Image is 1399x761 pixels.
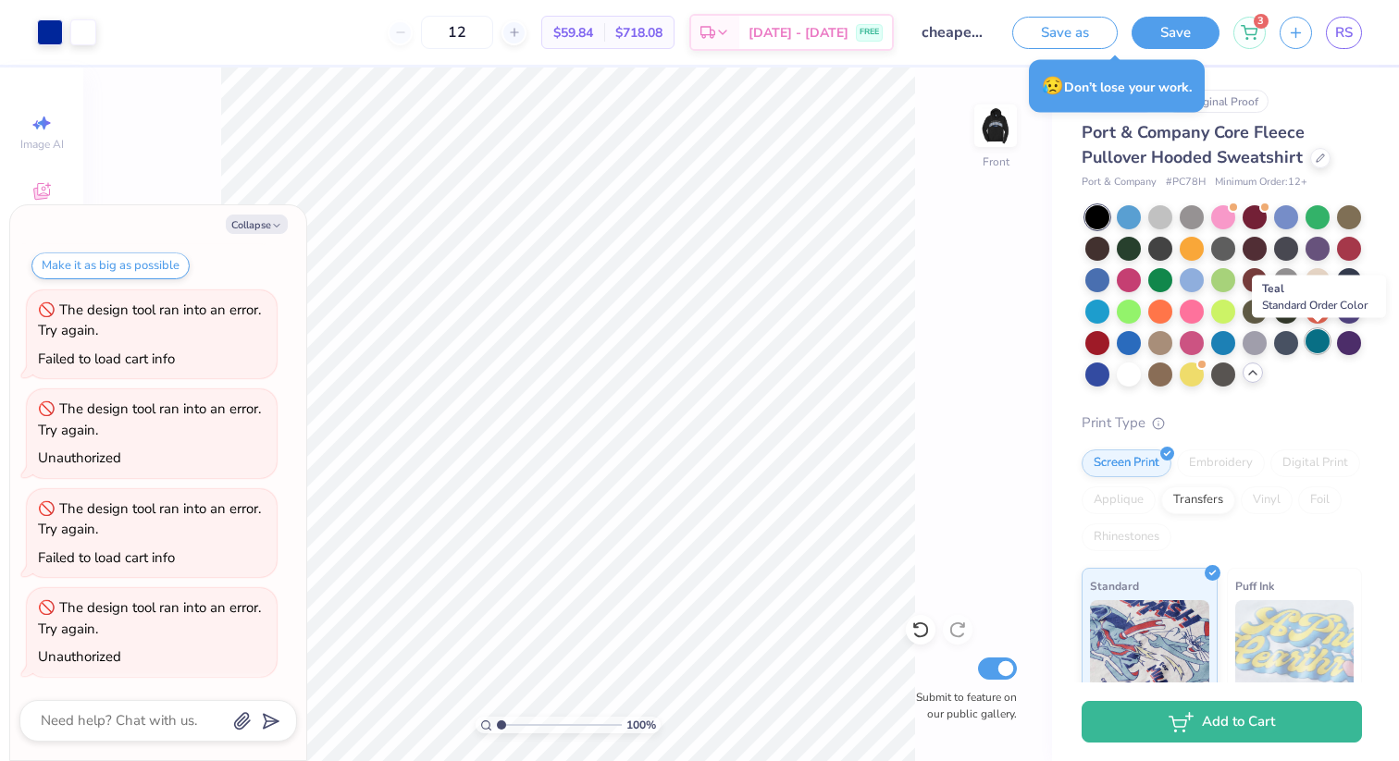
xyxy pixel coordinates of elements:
img: Front [977,107,1014,144]
div: Original Proof [1165,90,1269,113]
div: Unauthorized [38,448,121,467]
span: 3 [1254,14,1269,29]
span: Port & Company Core Fleece Pullover Hooded Sweatshirt [1082,121,1305,168]
div: Embroidery [1177,449,1265,477]
div: Applique [1082,486,1156,514]
span: Port & Company [1082,175,1157,190]
div: Front [983,153,1009,170]
span: 😥 [1042,74,1064,98]
label: Submit to feature on our public gallery. [906,689,1017,722]
div: The design tool ran into an error. Try again. [38,301,261,340]
div: Digital Print [1270,449,1360,477]
div: The design tool ran into an error. Try again. [38,399,261,439]
div: Transfers [1161,486,1235,514]
div: The design tool ran into an error. Try again. [38,598,261,638]
span: Minimum Order: 12 + [1215,175,1307,190]
div: Unauthorized [38,647,121,666]
a: RS [1326,17,1362,49]
button: Save [1132,17,1219,49]
span: [DATE] - [DATE] [749,23,848,43]
input: Untitled Design [908,14,998,51]
span: 100 % [626,717,656,733]
div: Don’t lose your work. [1029,60,1205,113]
div: Screen Print [1082,449,1171,477]
span: RS [1335,22,1353,43]
span: # PC78H [1166,175,1206,190]
div: Foil [1298,486,1342,514]
button: Save as [1012,17,1118,49]
span: $718.08 [615,23,662,43]
input: – – [421,16,493,49]
span: FREE [860,26,879,39]
div: Failed to load cart info [38,548,175,567]
div: Rhinestones [1082,523,1171,551]
div: Vinyl [1241,486,1293,514]
button: Add to Cart [1082,701,1362,743]
span: $59.84 [553,23,593,43]
span: Image AI [20,137,64,152]
button: Collapse [226,215,288,234]
span: Puff Ink [1235,576,1274,595]
div: Failed to load cart info [38,350,175,368]
div: Print Type [1082,412,1362,434]
span: Standard [1090,576,1139,595]
span: Standard Order Color [1262,298,1368,313]
button: Make it as big as possible [31,252,190,279]
img: Standard [1090,600,1209,693]
div: Teal [1252,276,1386,318]
div: The design tool ran into an error. Try again. [38,499,261,539]
img: Puff Ink [1235,600,1355,693]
